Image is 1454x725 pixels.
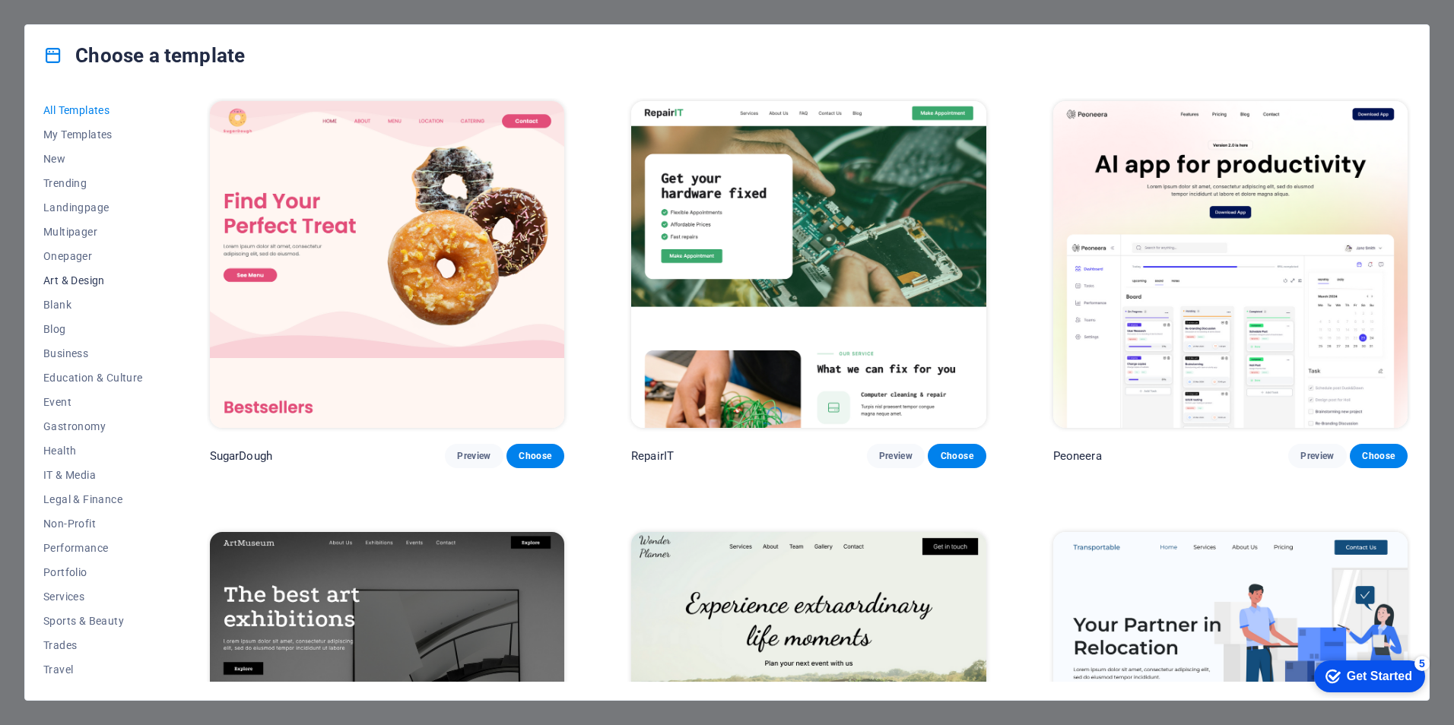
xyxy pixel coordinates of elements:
span: Trades [43,639,143,651]
p: RepairIT [631,448,674,464]
span: Preview [879,450,913,462]
div: Get Started 5 items remaining, 0% complete [12,8,123,40]
button: Education & Culture [43,366,143,390]
img: Peoneera [1053,101,1408,428]
span: Preview [457,450,490,462]
img: RepairIT [631,101,986,428]
span: Gastronomy [43,420,143,432]
button: Sports & Beauty [43,609,143,633]
button: All Templates [43,98,143,122]
button: Services [43,584,143,609]
button: Preview [867,444,925,468]
span: Business [43,347,143,359]
button: Performance [43,536,143,560]
span: Portfolio [43,566,143,578]
span: My Templates [43,128,143,141]
span: Services [43,590,143,603]
button: Art & Design [43,268,143,293]
span: All Templates [43,104,143,116]
span: Onepager [43,250,143,262]
span: Health [43,445,143,457]
button: Travel [43,657,143,682]
span: Non-Profit [43,518,143,530]
button: Event [43,390,143,414]
button: Multipager [43,220,143,244]
span: Sports & Beauty [43,615,143,627]
p: Peoneera [1053,448,1102,464]
div: 5 [113,3,128,18]
span: Trending [43,177,143,189]
button: Choose [1350,444,1408,468]
button: Legal & Finance [43,487,143,511]
button: Onepager [43,244,143,268]
p: SugarDough [210,448,272,464]
span: Performance [43,542,143,554]
span: Preview [1300,450,1334,462]
span: Choose [940,450,973,462]
img: SugarDough [210,101,564,428]
button: Gastronomy [43,414,143,438]
button: Business [43,341,143,366]
div: Get Started [45,17,110,30]
span: Choose [519,450,552,462]
button: Trending [43,171,143,195]
span: Multipager [43,226,143,238]
button: Choose [928,444,986,468]
button: Landingpage [43,195,143,220]
span: Art & Design [43,274,143,287]
span: Event [43,396,143,408]
span: Landingpage [43,201,143,214]
button: Blog [43,317,143,341]
button: Preview [445,444,503,468]
button: Health [43,438,143,463]
button: New [43,147,143,171]
button: IT & Media [43,463,143,487]
span: New [43,153,143,165]
button: Preview [1288,444,1346,468]
span: Education & Culture [43,372,143,384]
button: Blank [43,293,143,317]
button: Choose [506,444,564,468]
span: Travel [43,663,143,676]
span: Choose [1362,450,1395,462]
span: Blank [43,299,143,311]
h4: Choose a template [43,43,245,68]
button: My Templates [43,122,143,147]
button: Non-Profit [43,511,143,536]
span: Legal & Finance [43,493,143,505]
button: Trades [43,633,143,657]
button: Portfolio [43,560,143,584]
span: Blog [43,323,143,335]
span: IT & Media [43,469,143,481]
